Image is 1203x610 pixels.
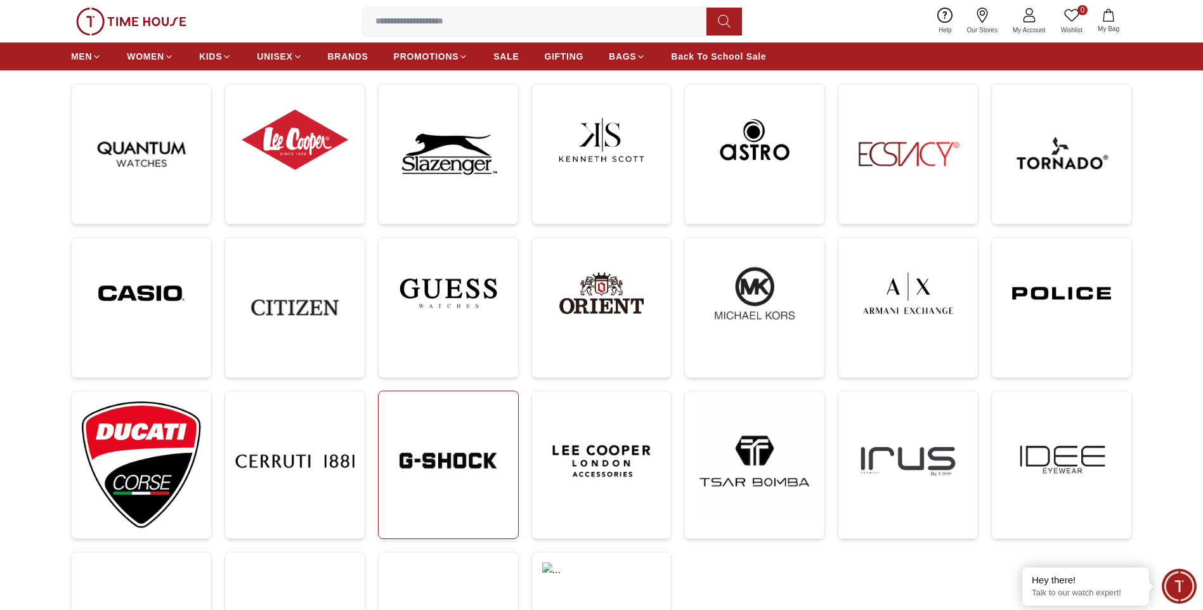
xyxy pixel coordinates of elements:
[609,45,646,68] a: BAGS
[542,248,661,339] img: ...
[1002,94,1121,214] img: ...
[82,401,201,528] img: ...
[959,5,1005,37] a: Our Stores
[1093,24,1124,34] span: My Bag
[695,94,814,185] img: ...
[199,45,231,68] a: KIDS
[544,50,583,63] span: GIFTING
[127,50,164,63] span: WOMEN
[931,5,959,37] a: Help
[1008,25,1051,35] span: My Account
[257,45,302,68] a: UNISEX
[127,45,174,68] a: WOMEN
[235,94,354,185] img: ...
[257,50,292,63] span: UNISEX
[849,248,968,339] img: ...
[235,401,354,521] img: ...
[389,94,508,214] img: ...
[542,401,661,521] img: ...
[671,50,766,63] span: Back To School Sale
[1032,588,1140,599] p: Talk to our watch expert!
[199,50,222,63] span: KIDS
[609,50,636,63] span: BAGS
[82,248,201,339] img: ...
[849,94,968,214] img: ...
[695,248,814,339] img: ...
[962,25,1003,35] span: Our Stores
[1032,574,1140,587] div: Hey there!
[1002,401,1121,521] img: ...
[1056,25,1088,35] span: Wishlist
[542,94,661,185] img: ...
[82,94,201,214] img: ...
[389,248,508,339] img: ...
[328,45,368,68] a: BRANDS
[1053,5,1090,37] a: 0Wishlist
[235,248,354,367] img: ...
[389,401,508,521] img: ...
[544,45,583,68] a: GIFTING
[328,50,368,63] span: BRANDS
[695,401,814,521] img: ...
[1090,6,1127,36] button: My Bag
[1162,569,1197,604] div: Chat Widget
[1077,5,1088,15] span: 0
[493,50,519,63] span: SALE
[71,45,101,68] a: MEN
[493,45,519,68] a: SALE
[71,50,92,63] span: MEN
[1002,248,1121,339] img: ...
[671,45,766,68] a: Back To School Sale
[933,25,957,35] span: Help
[76,8,186,36] img: ...
[849,401,968,521] img: ...
[394,45,469,68] a: PROMOTIONS
[394,50,459,63] span: PROMOTIONS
